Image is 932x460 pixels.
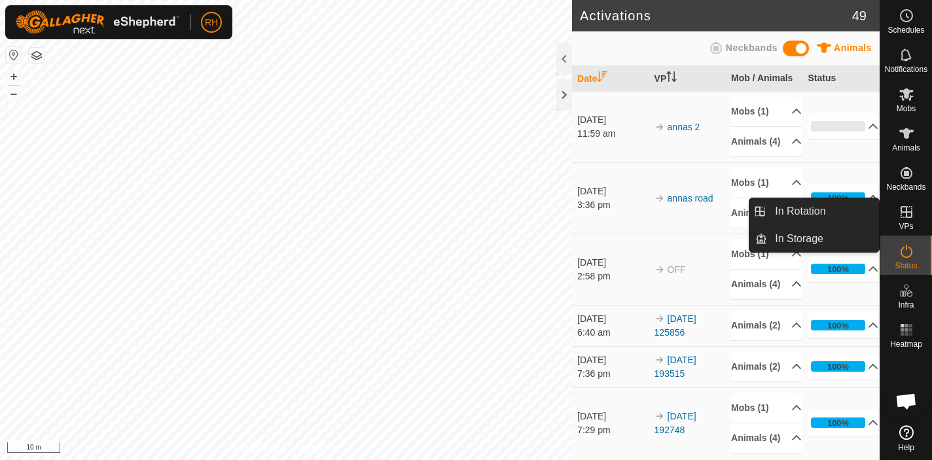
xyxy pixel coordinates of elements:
[654,355,696,379] a: [DATE] 193515
[803,66,880,92] th: Status
[577,423,648,437] div: 7:29 pm
[654,411,665,421] img: arrow
[577,326,648,340] div: 6:40 am
[811,417,866,428] div: 100%
[654,122,665,132] img: arrow
[6,47,22,63] button: Reset Map
[731,239,802,269] p-accordion-header: Mobs (1)
[827,263,849,275] div: 100%
[731,423,802,453] p-accordion-header: Animals (4)
[654,193,665,203] img: arrow
[890,340,922,348] span: Heatmap
[726,43,778,53] span: Neckbands
[668,264,686,275] span: OFF
[827,319,849,332] div: 100%
[666,73,677,84] p-sorticon: Activate to sort
[892,144,920,152] span: Animals
[895,262,917,270] span: Status
[580,8,852,24] h2: Activations
[577,353,648,367] div: [DATE]
[299,443,338,455] a: Contact Us
[897,105,916,113] span: Mobs
[808,113,879,139] p-accordion-header: 0%
[898,444,914,451] span: Help
[886,183,925,191] span: Neckbands
[577,113,648,127] div: [DATE]
[731,311,802,340] p-accordion-header: Animals (2)
[808,410,879,436] p-accordion-header: 100%
[887,26,924,34] span: Schedules
[6,86,22,101] button: –
[811,264,866,274] div: 100%
[767,226,879,252] a: In Storage
[668,122,700,132] a: annas 2
[808,185,879,211] p-accordion-header: 100%
[887,381,926,421] div: Open chat
[16,10,179,34] img: Gallagher Logo
[775,203,825,219] span: In Rotation
[731,127,802,156] p-accordion-header: Animals (4)
[852,6,867,26] span: 49
[749,226,879,252] li: In Storage
[6,69,22,84] button: +
[29,48,45,63] button: Map Layers
[767,198,879,224] a: In Rotation
[654,411,696,435] a: [DATE] 192748
[899,222,913,230] span: VPs
[597,73,607,84] p-sorticon: Activate to sort
[731,393,802,423] p-accordion-header: Mobs (1)
[834,43,872,53] span: Animals
[577,270,648,283] div: 2:58 pm
[811,192,866,203] div: 100%
[731,168,802,198] p-accordion-header: Mobs (1)
[654,355,665,365] img: arrow
[811,361,866,372] div: 100%
[654,313,696,338] a: [DATE] 125856
[668,193,713,203] a: annas road
[731,97,802,126] p-accordion-header: Mobs (1)
[811,320,866,330] div: 100%
[808,256,879,282] p-accordion-header: 100%
[577,256,648,270] div: [DATE]
[827,417,849,429] div: 100%
[234,443,283,455] a: Privacy Policy
[731,198,802,228] p-accordion-header: Animals (4)
[205,16,218,29] span: RH
[731,352,802,381] p-accordion-header: Animals (2)
[577,410,648,423] div: [DATE]
[898,301,914,309] span: Infra
[880,420,932,457] a: Help
[749,198,879,224] li: In Rotation
[827,361,849,373] div: 100%
[654,313,665,324] img: arrow
[572,66,649,92] th: Date
[885,65,927,73] span: Notifications
[808,312,879,338] p-accordion-header: 100%
[577,185,648,198] div: [DATE]
[577,367,648,381] div: 7:36 pm
[577,127,648,141] div: 11:59 am
[649,66,726,92] th: VP
[775,231,823,247] span: In Storage
[808,353,879,380] p-accordion-header: 100%
[577,312,648,326] div: [DATE]
[654,264,665,275] img: arrow
[731,270,802,299] p-accordion-header: Animals (4)
[726,66,802,92] th: Mob / Animals
[811,121,866,132] div: 0%
[577,198,648,212] div: 3:36 pm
